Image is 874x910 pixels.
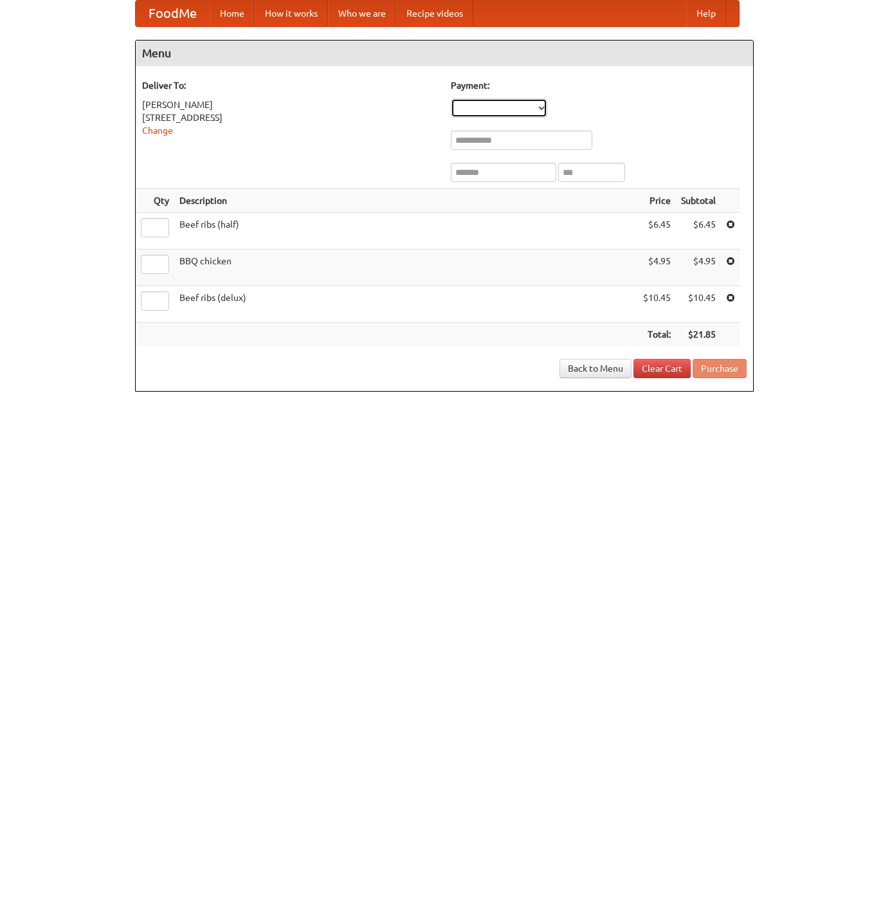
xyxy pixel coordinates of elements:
h4: Menu [136,41,753,66]
a: Who we are [328,1,396,26]
a: Recipe videos [396,1,473,26]
div: [STREET_ADDRESS] [142,111,438,124]
a: Help [686,1,726,26]
th: Total: [638,323,676,347]
a: Home [210,1,255,26]
td: $4.95 [638,250,676,286]
td: BBQ chicken [174,250,638,286]
td: $4.95 [676,250,721,286]
td: Beef ribs (half) [174,213,638,250]
h5: Payment: [451,79,747,92]
a: Back to Menu [560,359,632,378]
td: Beef ribs (delux) [174,286,638,323]
a: Change [142,125,173,136]
td: $6.45 [676,213,721,250]
td: $10.45 [638,286,676,323]
a: Clear Cart [633,359,691,378]
th: Description [174,189,638,213]
th: Price [638,189,676,213]
a: How it works [255,1,328,26]
th: Subtotal [676,189,721,213]
th: $21.85 [676,323,721,347]
div: [PERSON_NAME] [142,98,438,111]
th: Qty [136,189,174,213]
td: $10.45 [676,286,721,323]
button: Purchase [693,359,747,378]
td: $6.45 [638,213,676,250]
h5: Deliver To: [142,79,438,92]
a: FoodMe [136,1,210,26]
